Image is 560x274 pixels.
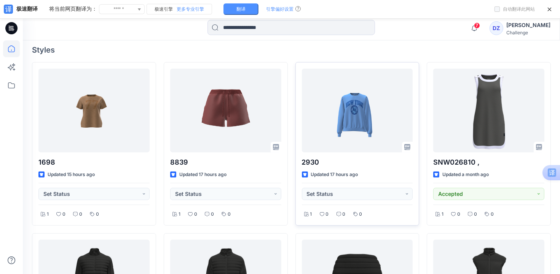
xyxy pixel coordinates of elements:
p: 1 [47,210,49,218]
span: 7 [474,22,480,29]
a: SNW026810 , [433,69,544,152]
div: Challenge [506,30,550,35]
p: 0 [326,210,329,218]
p: Updated 17 hours ago [179,171,227,179]
p: Updated a month ago [442,171,489,179]
p: SNW026810 , [433,157,544,168]
a: 8839 [170,69,281,152]
p: 1 [179,210,180,218]
p: 0 [228,210,231,218]
h4: Styles [32,45,551,54]
p: 0 [343,210,346,218]
div: DZ [490,21,503,35]
p: 0 [194,210,197,218]
p: Updated 17 hours ago [311,171,358,179]
a: 1698 [38,69,150,152]
a: 2930 [302,69,413,152]
p: 0 [96,210,99,218]
p: 0 [62,210,65,218]
p: 0 [359,210,362,218]
p: 0 [211,210,214,218]
p: 0 [79,210,82,218]
p: 1 [310,210,312,218]
p: 0 [491,210,494,218]
p: 2930 [302,157,413,168]
p: 1698 [38,157,150,168]
p: 8839 [170,157,281,168]
p: 1 [442,210,444,218]
p: Updated 15 hours ago [48,171,95,179]
p: 0 [457,210,460,218]
div: [PERSON_NAME] [506,21,550,30]
p: 0 [474,210,477,218]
